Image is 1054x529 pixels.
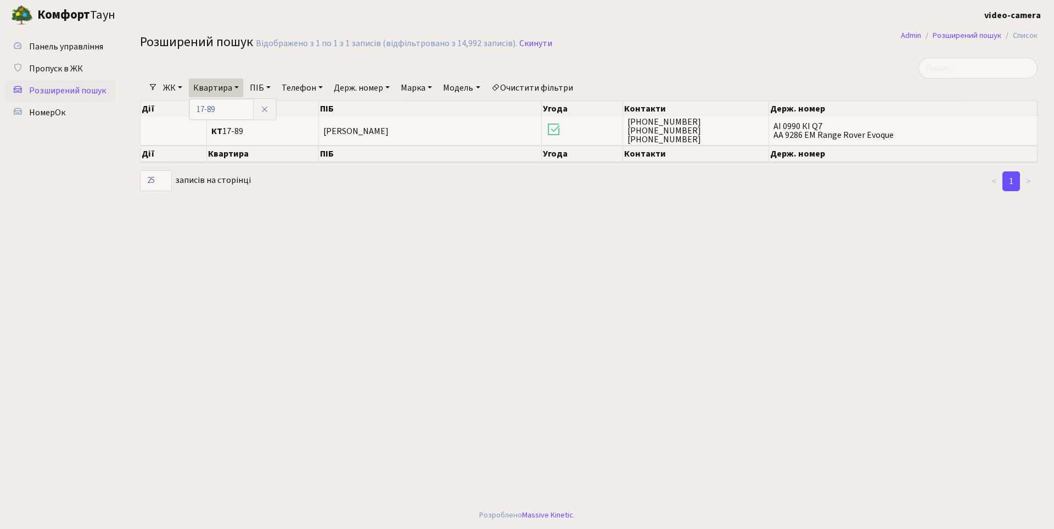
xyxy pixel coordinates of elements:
[211,125,222,137] b: КТ
[245,79,275,97] a: ПІБ
[1001,30,1038,42] li: Список
[522,509,573,521] a: Massive Kinetic
[5,58,115,80] a: Пропуск в ЖК
[29,41,103,53] span: Панель управління
[884,24,1054,47] nav: breadcrumb
[623,101,769,116] th: Контакти
[207,146,319,162] th: Квартира
[140,170,251,191] label: записів на сторінці
[769,101,1038,116] th: Держ. номер
[29,107,65,119] span: НомерОк
[140,170,172,191] select: записів на сторінці
[933,30,1001,41] a: Розширений пошук
[918,58,1038,79] input: Пошук...
[479,509,575,521] div: Розроблено .
[137,6,165,24] button: Переключити навігацію
[439,79,484,97] a: Модель
[5,102,115,124] a: НомерОк
[769,146,1038,162] th: Держ. номер
[984,9,1041,22] a: video-camera
[256,38,517,49] div: Відображено з 1 по 1 з 1 записів (відфільтровано з 14,992 записів).
[5,36,115,58] a: Панель управління
[329,79,394,97] a: Держ. номер
[189,79,243,97] a: Квартира
[773,122,1033,140] span: АІ 0990 КІ Q7 АА 9286 ЕМ Range Rover Evoque
[623,146,769,162] th: Контакти
[319,146,542,162] th: ПІБ
[627,118,764,144] span: [PHONE_NUMBER] [PHONE_NUMBER] [PHONE_NUMBER]
[487,79,578,97] a: Очистити фільтри
[277,79,327,97] a: Телефон
[542,101,623,116] th: Угода
[323,125,389,137] span: [PERSON_NAME]
[37,6,115,25] span: Таун
[542,146,623,162] th: Угода
[519,38,552,49] a: Скинути
[319,101,542,116] th: ПІБ
[29,85,106,97] span: Розширений пошук
[1002,171,1020,191] a: 1
[901,30,921,41] a: Admin
[211,127,315,136] span: 17-89
[984,9,1041,21] b: video-camera
[37,6,90,24] b: Комфорт
[140,32,253,52] span: Розширений пошук
[11,4,33,26] img: logo.png
[159,79,187,97] a: ЖК
[5,80,115,102] a: Розширений пошук
[141,146,207,162] th: Дії
[396,79,436,97] a: Марка
[141,101,207,116] th: Дії
[29,63,83,75] span: Пропуск в ЖК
